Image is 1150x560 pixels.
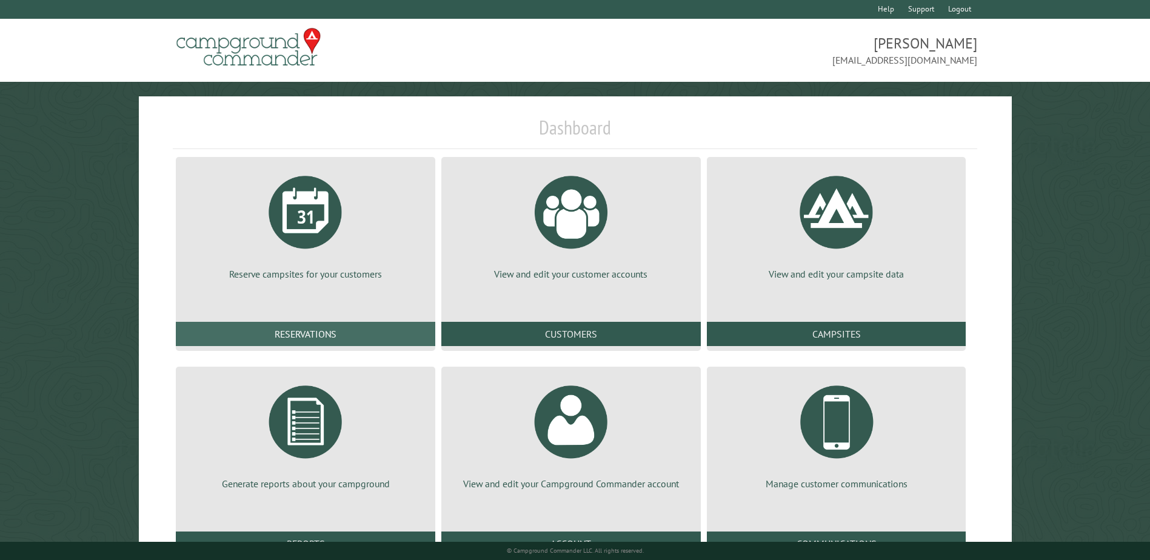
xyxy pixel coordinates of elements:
[456,477,686,490] p: View and edit your Campground Commander account
[190,376,421,490] a: Generate reports about your campground
[721,376,952,490] a: Manage customer communications
[173,24,324,71] img: Campground Commander
[707,322,966,346] a: Campsites
[441,532,701,556] a: Account
[176,322,435,346] a: Reservations
[721,477,952,490] p: Manage customer communications
[575,33,977,67] span: [PERSON_NAME] [EMAIL_ADDRESS][DOMAIN_NAME]
[173,116,977,149] h1: Dashboard
[456,267,686,281] p: View and edit your customer accounts
[456,167,686,281] a: View and edit your customer accounts
[176,532,435,556] a: Reports
[441,322,701,346] a: Customers
[190,167,421,281] a: Reserve campsites for your customers
[456,376,686,490] a: View and edit your Campground Commander account
[721,267,952,281] p: View and edit your campsite data
[707,532,966,556] a: Communications
[507,547,644,555] small: © Campground Commander LLC. All rights reserved.
[190,267,421,281] p: Reserve campsites for your customers
[190,477,421,490] p: Generate reports about your campground
[721,167,952,281] a: View and edit your campsite data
